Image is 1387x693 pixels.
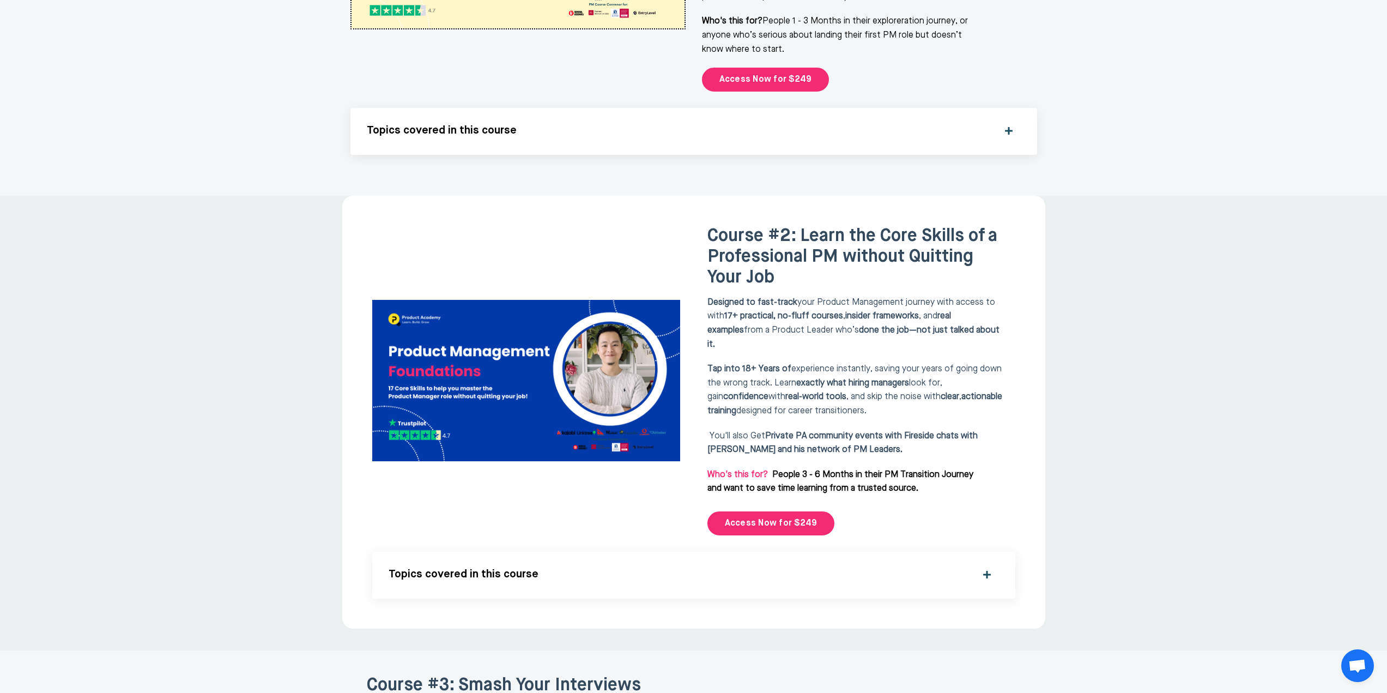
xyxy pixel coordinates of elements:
[707,365,1002,415] span: experience instantly, saving your years of going down the wrong track. Learn look for, gain with ...
[1341,649,1374,682] div: Open chat
[702,68,829,92] a: Access Now for $249
[707,227,997,287] span: Course #2: Learn the Core Skills of a Professional PM without Quitting Your Job
[702,15,983,57] p: People 1 - 3 Months in their exploreration journey, or anyone who’s serious about landing their f...
[389,568,970,581] h5: Topics covered in this course
[723,393,768,401] strong: confidence
[367,124,992,137] h5: Topics covered in this course
[785,393,846,401] strong: real-world tools
[707,298,797,307] strong: Designed to fast-track
[707,471,763,479] span: Who's this for
[763,471,768,479] strong: ?
[724,312,843,321] strong: 17+ practical, no-fluff courses
[707,298,1000,349] span: your Product Management journey with access to with , , and from a Product Leader who’s
[941,393,959,401] strong: clear
[707,432,978,455] strong: Private PA community events with Fireside chats with [PERSON_NAME] and his network of PM Leaders.
[707,432,978,455] span: You'll also Get
[707,365,791,373] strong: Tap into 18+ Years of
[961,393,1002,401] strong: actionable
[707,511,835,535] a: Access Now for $249
[796,379,909,388] strong: exactly what hiring managers
[845,312,919,321] strong: insider frameworks
[702,17,762,26] strong: Who's this for?
[707,326,1000,349] strong: done the job—not just talked about it.
[707,407,736,415] strong: training
[707,471,973,493] span: People 3 - 6 Months in their PM Transition Journey and want to save time learning from a trusted ...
